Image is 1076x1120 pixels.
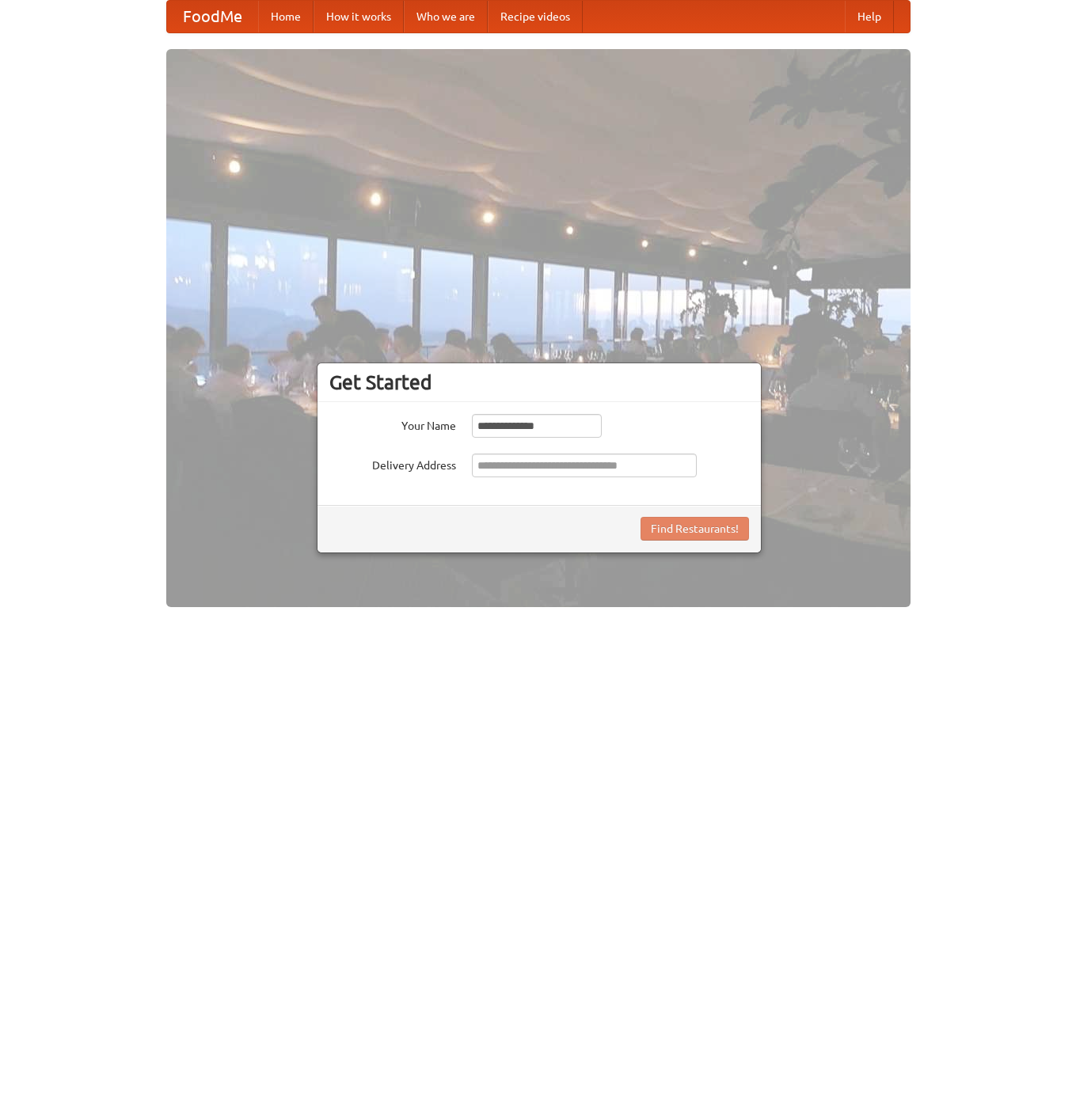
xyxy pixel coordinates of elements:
[641,517,749,541] button: Find Restaurants!
[404,1,488,32] a: Who we are
[329,414,456,434] label: Your Name
[329,370,749,394] h3: Get Started
[167,1,258,32] a: FoodMe
[329,454,456,473] label: Delivery Address
[845,1,894,32] a: Help
[488,1,583,32] a: Recipe videos
[258,1,314,32] a: Home
[314,1,404,32] a: How it works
